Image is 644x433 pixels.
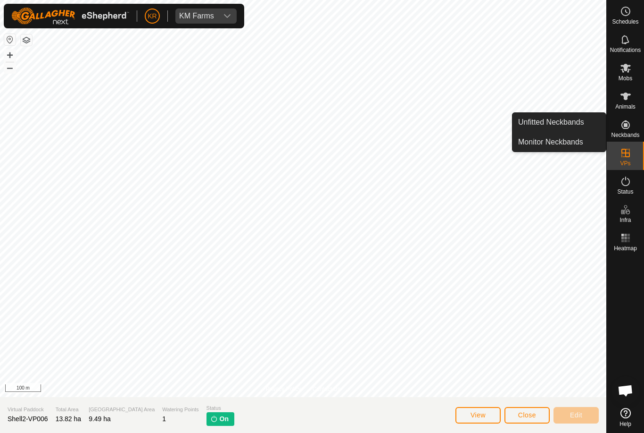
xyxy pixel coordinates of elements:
[162,415,166,423] span: 1
[313,385,340,393] a: Contact Us
[266,385,301,393] a: Privacy Policy
[620,161,630,166] span: VPs
[220,414,229,424] span: On
[612,19,638,25] span: Schedules
[619,217,631,223] span: Infra
[512,133,606,152] a: Monitor Neckbands
[210,415,218,423] img: turn-on
[615,104,636,110] span: Animals
[11,8,129,25] img: Gallagher Logo
[512,113,606,132] a: Unfitted Neckbands
[148,11,157,21] span: KR
[56,406,82,414] span: Total Area
[518,411,536,419] span: Close
[614,246,637,251] span: Heatmap
[611,376,640,405] div: Open chat
[607,404,644,431] a: Help
[162,406,198,414] span: Watering Points
[504,407,550,424] button: Close
[218,8,237,24] div: dropdown trigger
[4,34,16,45] button: Reset Map
[206,404,234,412] span: Status
[619,421,631,427] span: Help
[518,117,584,128] span: Unfitted Neckbands
[21,34,32,46] button: Map Layers
[610,47,641,53] span: Notifications
[4,50,16,61] button: +
[518,136,583,148] span: Monitor Neckbands
[570,411,582,419] span: Edit
[8,406,48,414] span: Virtual Paddock
[553,407,599,424] button: Edit
[471,411,486,419] span: View
[56,415,82,423] span: 13.82 ha
[619,76,632,81] span: Mobs
[611,132,639,138] span: Neckbands
[175,8,218,24] span: KM Farms
[455,407,501,424] button: View
[4,62,16,73] button: –
[8,415,48,423] span: Shell2-VP006
[179,12,214,20] div: KM Farms
[617,189,633,195] span: Status
[89,406,155,414] span: [GEOGRAPHIC_DATA] Area
[89,415,111,423] span: 9.49 ha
